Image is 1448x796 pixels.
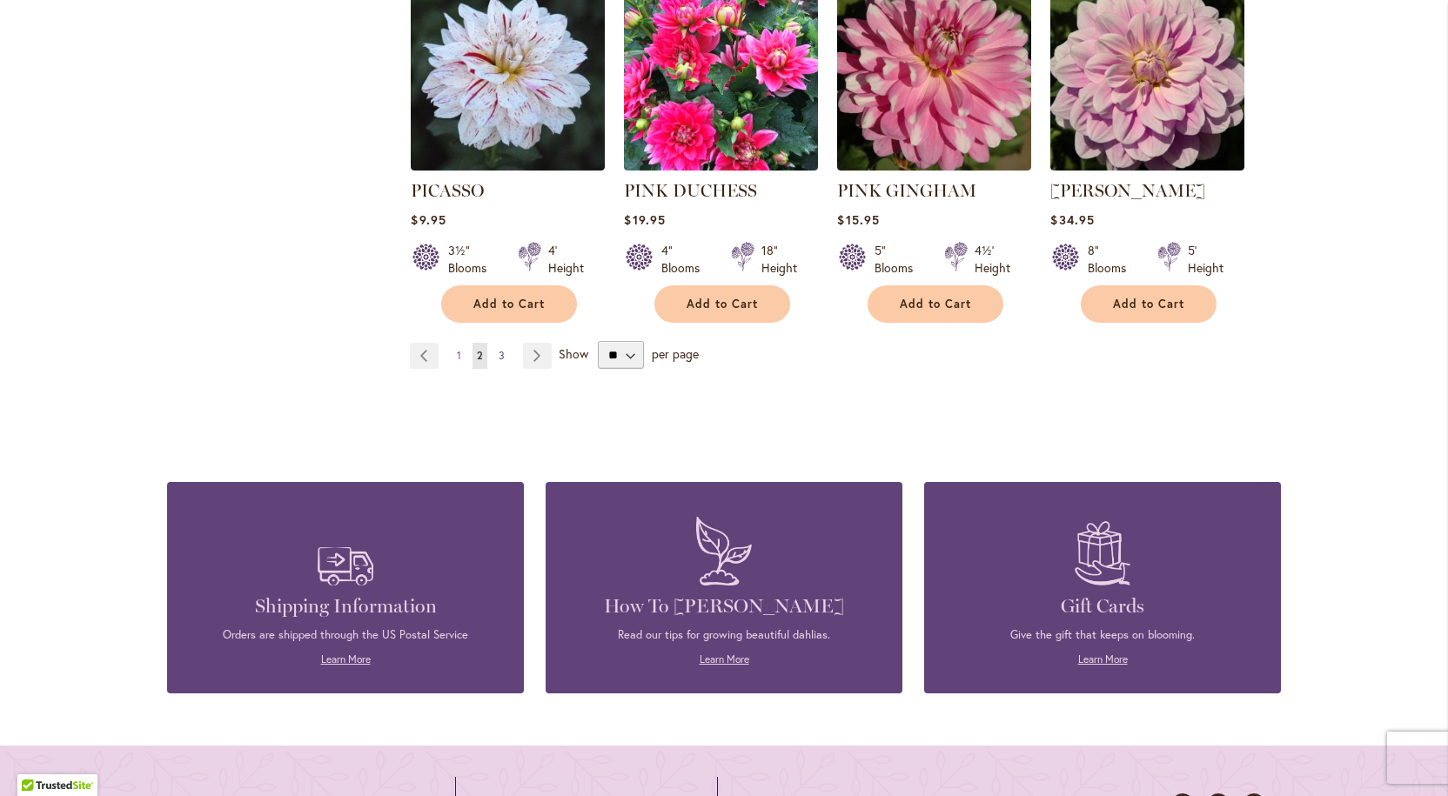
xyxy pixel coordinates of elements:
[1078,652,1128,666] a: Learn More
[654,285,790,323] button: Add to Cart
[875,242,923,277] div: 5" Blooms
[559,345,588,362] span: Show
[652,345,699,362] span: per page
[1088,242,1136,277] div: 8" Blooms
[950,594,1255,619] h4: Gift Cards
[868,285,1003,323] button: Add to Cart
[1050,211,1094,228] span: $34.95
[761,242,797,277] div: 18" Height
[494,343,509,369] a: 3
[321,652,371,666] a: Learn More
[193,594,498,619] h4: Shipping Information
[441,285,577,323] button: Add to Cart
[457,349,461,362] span: 1
[950,627,1255,643] p: Give the gift that keeps on blooming.
[411,180,484,201] a: PICASSO
[624,157,818,174] a: PINK DUCHESS
[411,157,605,174] a: PICASSO
[473,297,545,311] span: Add to Cart
[1113,297,1184,311] span: Add to Cart
[572,627,876,643] p: Read our tips for growing beautiful dahlias.
[1081,285,1217,323] button: Add to Cart
[837,211,879,228] span: $15.95
[700,652,749,666] a: Learn More
[477,349,483,362] span: 2
[661,242,710,277] div: 4" Blooms
[448,242,497,277] div: 3½" Blooms
[837,157,1031,174] a: PINK GINGHAM
[624,211,665,228] span: $19.95
[499,349,505,362] span: 3
[1050,180,1205,201] a: [PERSON_NAME]
[837,180,976,201] a: PINK GINGHAM
[900,297,971,311] span: Add to Cart
[687,297,758,311] span: Add to Cart
[193,627,498,643] p: Orders are shipped through the US Postal Service
[548,242,584,277] div: 4' Height
[13,734,62,783] iframe: Launch Accessibility Center
[452,343,466,369] a: 1
[1050,157,1244,174] a: Randi Dawn
[572,594,876,619] h4: How To [PERSON_NAME]
[1188,242,1223,277] div: 5' Height
[411,211,446,228] span: $9.95
[624,180,757,201] a: PINK DUCHESS
[975,242,1010,277] div: 4½' Height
